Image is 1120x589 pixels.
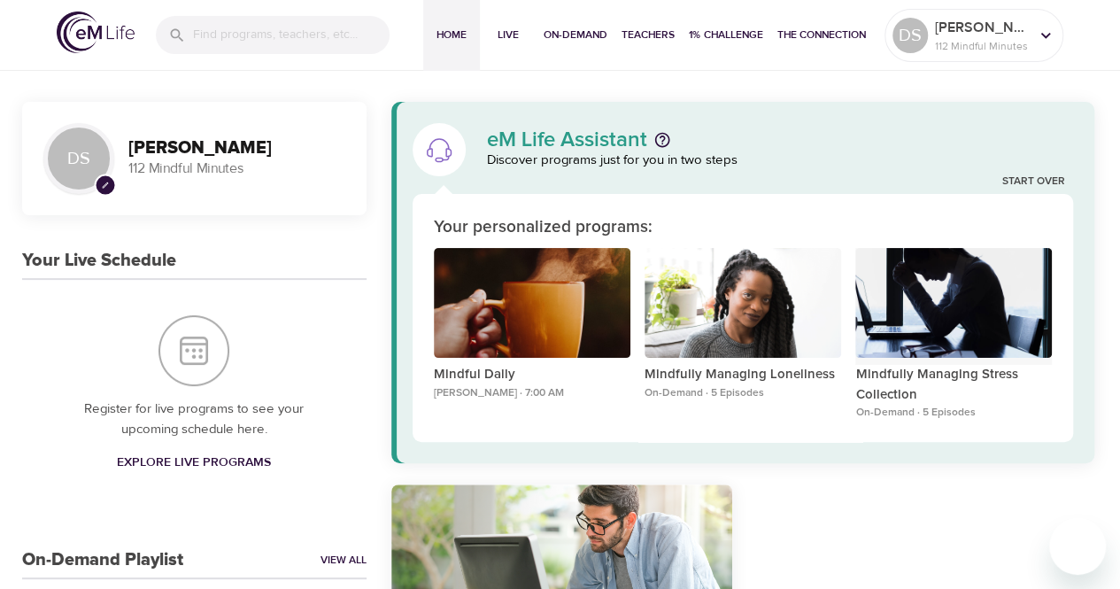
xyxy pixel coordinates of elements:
[935,38,1029,54] p: 112 Mindful Minutes
[855,365,1052,405] p: Mindfully Managing Stress Collection
[487,129,647,151] p: eM Life Assistant
[117,452,271,474] span: Explore Live Programs
[645,248,841,366] button: Mindfully Managing Loneliness
[544,26,607,44] span: On-Demand
[855,248,1052,366] button: Mindfully Managing Stress Collection
[430,26,473,44] span: Home
[1001,174,1064,190] a: Start Over
[645,365,841,385] p: Mindfully Managing Loneliness
[425,136,453,164] img: eM Life Assistant
[1049,518,1106,575] iframe: Button to launch messaging window
[892,18,928,53] div: DS
[193,16,390,54] input: Find programs, teachers, etc...
[855,405,1052,421] p: On-Demand · 5 Episodes
[434,248,630,366] button: Mindful Daily
[434,215,653,241] p: Your personalized programs:
[128,138,345,159] h3: [PERSON_NAME]
[645,385,841,401] p: On-Demand · 5 Episodes
[434,365,630,385] p: Mindful Daily
[58,399,331,439] p: Register for live programs to see your upcoming schedule here.
[487,26,529,44] span: Live
[57,12,135,53] img: logo
[777,26,866,44] span: The Connection
[434,385,630,401] p: [PERSON_NAME] · 7:00 AM
[22,251,176,271] h3: Your Live Schedule
[622,26,675,44] span: Teachers
[22,550,183,570] h3: On-Demand Playlist
[689,26,763,44] span: 1% Challenge
[110,446,278,479] a: Explore Live Programs
[321,553,367,568] a: View All
[487,151,1074,171] p: Discover programs just for you in two steps
[128,159,345,179] p: 112 Mindful Minutes
[43,123,114,194] div: DS
[935,17,1029,38] p: [PERSON_NAME]
[158,315,229,386] img: Your Live Schedule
